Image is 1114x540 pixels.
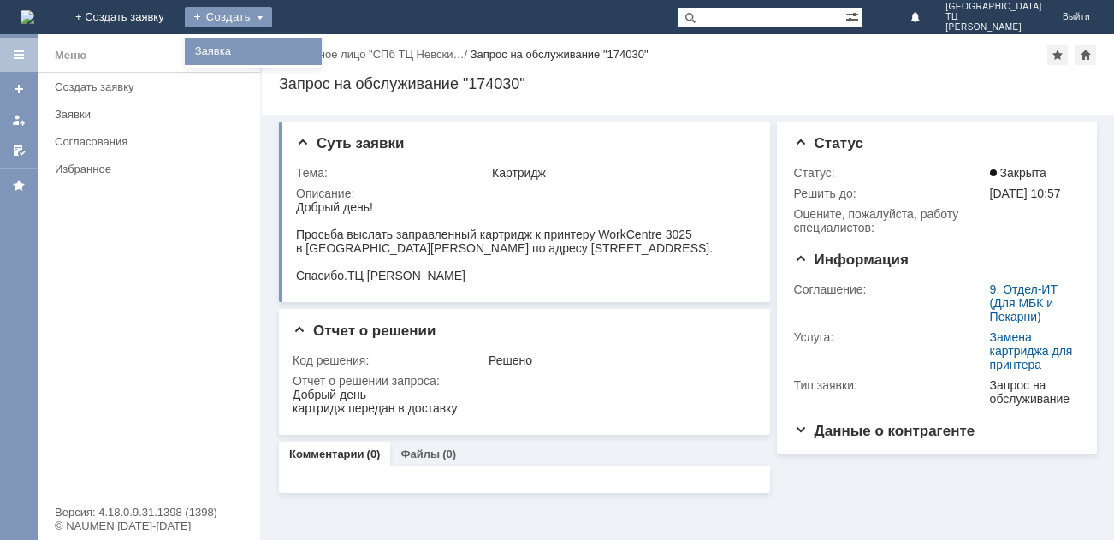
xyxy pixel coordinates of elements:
span: Информация [794,252,909,268]
a: Заявки [48,101,257,128]
span: Статус [794,135,863,151]
a: Комментарии [289,448,364,460]
div: Отчет о решении запроса: [293,374,751,388]
div: Картридж [492,166,748,180]
a: 9. Отдел-ИТ (Для МБК и Пекарни) [990,282,1058,323]
span: Отчет о решении [293,323,436,339]
div: Избранное [55,163,231,175]
div: Тип заявки: [794,378,987,392]
span: [PERSON_NAME] [945,22,1042,33]
div: Добавить в избранное [1047,45,1068,65]
div: Меню [55,45,86,66]
div: Статус: [794,166,987,180]
a: Заявка [188,41,318,62]
div: (0) [367,448,381,460]
span: Закрыта [990,166,1046,180]
div: Сделать домашней страницей [1075,45,1096,65]
a: Мои согласования [5,137,33,164]
div: Запрос на обслуживание [990,378,1074,406]
div: Код решения: [293,353,485,367]
div: Описание: [296,187,751,200]
span: Данные о контрагенте [794,423,975,439]
a: Замена картриджа для принтера [990,330,1073,371]
span: Расширенный поиск [845,8,862,24]
span: Суть заявки [296,135,404,151]
div: Заявки [55,108,250,121]
div: Создать [185,7,272,27]
span: [DATE] 10:57 [990,187,1061,200]
div: Запрос на обслуживание "174030" [471,48,649,61]
a: Перейти на домашнюю страницу [21,10,34,24]
img: logo [21,10,34,24]
div: Согласования [55,135,250,148]
div: Услуга: [794,330,987,344]
span: [GEOGRAPHIC_DATA] [945,2,1042,12]
div: © NAUMEN [DATE]-[DATE] [55,520,243,531]
a: Мои заявки [5,106,33,134]
div: Решить до: [794,187,987,200]
div: Решено [489,353,748,367]
div: Создать заявку [55,80,250,93]
div: Тема: [296,166,489,180]
a: Согласования [48,128,257,155]
div: Oцените, пожалуйста, работу специалистов: [794,207,987,234]
a: Файлы [400,448,440,460]
span: ТЦ [945,12,1042,22]
div: (0) [442,448,456,460]
a: Создать заявку [48,74,257,100]
div: Соглашение: [794,282,987,296]
div: Запрос на обслуживание "174030" [279,75,1097,92]
div: Версия: 4.18.0.9.31.1398 (1398) [55,507,243,518]
div: / [279,48,471,61]
a: Контактное лицо "СПб ТЦ Невски… [279,48,464,61]
a: Создать заявку [5,75,33,103]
